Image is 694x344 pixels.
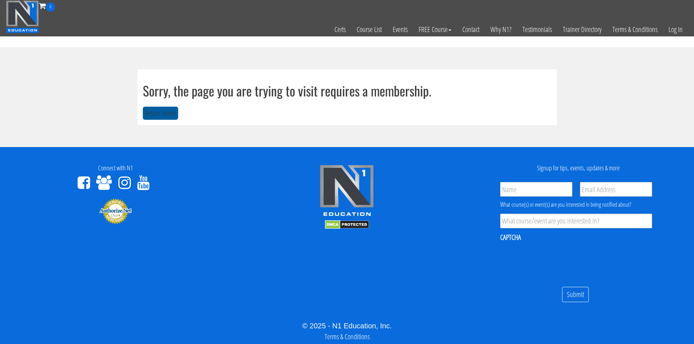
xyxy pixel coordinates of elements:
a: Log In [663,12,688,47]
iframe: reCAPTCHA [500,247,611,275]
a: Why N1? [485,12,517,47]
a: 0 [39,1,55,11]
h4: Connect with N1 [5,165,226,172]
a: Certs [329,12,351,47]
a: Contact [457,12,485,47]
img: Authorize.Net Merchant - Click to Verify [99,198,132,224]
button: Return Home [143,107,178,120]
a: Testimonials [517,12,557,47]
img: DMCA.com Protection Status [325,220,369,229]
a: FREE Course [413,12,457,47]
div: What course(s) or event(s) are you interested in being notified about? [500,200,652,209]
input: Email Address [580,182,652,197]
a: Trainer Directory [557,12,607,47]
a: Terms & Conditions [607,12,663,47]
img: n1-education [6,0,39,33]
h4: Signup for tips, events, updates & more [468,165,689,172]
span: 0 [46,3,55,12]
div: © 2025 - N1 Education, Inc. [5,320,689,331]
input: Name [500,182,572,197]
input: Submit [562,287,589,303]
a: Events [387,12,413,47]
img: n1-edu-logo [319,165,374,218]
a: Terms & Conditions [325,332,370,341]
h1: Sorry, the page you are trying to visit requires a membership. [143,83,552,98]
a: Course List [351,12,387,47]
input: What course/event are you interested in? [500,214,652,228]
label: CAPTCHA [500,233,521,242]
